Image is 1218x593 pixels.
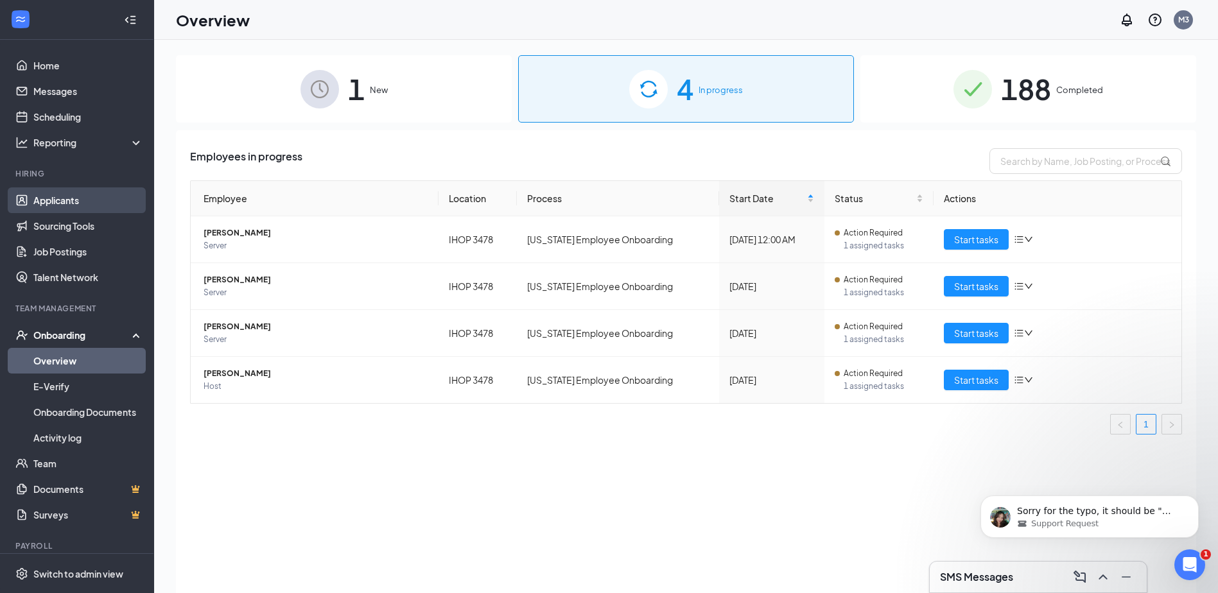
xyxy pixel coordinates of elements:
[348,67,365,111] span: 1
[1136,415,1156,434] a: 1
[204,239,428,252] span: Server
[1056,83,1103,96] span: Completed
[439,263,518,310] td: IHOP 3478
[1095,569,1111,585] svg: ChevronUp
[33,136,144,149] div: Reporting
[176,9,250,31] h1: Overview
[1168,421,1176,429] span: right
[439,181,518,216] th: Location
[1110,414,1131,434] li: Previous Page
[844,286,923,299] span: 1 assigned tasks
[33,348,143,374] a: Overview
[989,148,1182,174] input: Search by Name, Job Posting, or Process
[944,323,1009,343] button: Start tasks
[33,329,132,341] div: Onboarding
[1072,569,1088,585] svg: ComposeMessage
[954,326,998,340] span: Start tasks
[961,468,1218,558] iframe: Intercom notifications message
[370,83,388,96] span: New
[124,13,137,26] svg: Collapse
[204,380,428,393] span: Host
[699,83,743,96] span: In progress
[33,374,143,399] a: E-Verify
[15,567,28,580] svg: Settings
[954,373,998,387] span: Start tasks
[33,567,123,580] div: Switch to admin view
[15,540,141,551] div: Payroll
[15,168,141,179] div: Hiring
[33,425,143,451] a: Activity log
[14,13,27,26] svg: WorkstreamLogo
[729,279,814,293] div: [DATE]
[1116,567,1136,587] button: Minimize
[517,216,719,263] td: [US_STATE] Employee Onboarding
[1024,282,1033,291] span: down
[204,227,428,239] span: [PERSON_NAME]
[1014,375,1024,385] span: bars
[1161,414,1182,434] button: right
[1024,329,1033,338] span: down
[954,279,998,293] span: Start tasks
[940,570,1013,584] h3: SMS Messages
[824,181,934,216] th: Status
[1024,235,1033,244] span: down
[517,181,719,216] th: Process
[15,303,141,314] div: Team Management
[677,67,693,111] span: 4
[1174,549,1205,580] iframe: Intercom live chat
[1001,67,1051,111] span: 188
[204,333,428,346] span: Server
[835,191,914,205] span: Status
[439,357,518,403] td: IHOP 3478
[517,263,719,310] td: [US_STATE] Employee Onboarding
[191,181,439,216] th: Employee
[944,276,1009,296] button: Start tasks
[33,399,143,425] a: Onboarding Documents
[844,380,923,393] span: 1 assigned tasks
[33,264,143,290] a: Talent Network
[1136,414,1156,434] li: 1
[934,181,1181,216] th: Actions
[517,310,719,357] td: [US_STATE] Employee Onboarding
[15,136,28,149] svg: Analysis
[729,373,814,387] div: [DATE]
[33,78,143,104] a: Messages
[729,326,814,340] div: [DATE]
[33,53,143,78] a: Home
[33,476,143,502] a: DocumentsCrown
[944,229,1009,250] button: Start tasks
[1118,569,1134,585] svg: Minimize
[1119,12,1135,28] svg: Notifications
[944,370,1009,390] button: Start tasks
[1201,549,1211,560] span: 1
[954,232,998,246] span: Start tasks
[190,148,302,174] span: Employees in progress
[1178,14,1189,25] div: M3
[33,502,143,528] a: SurveysCrown
[1093,567,1113,587] button: ChevronUp
[33,239,143,264] a: Job Postings
[1014,281,1024,291] span: bars
[844,227,903,239] span: Action Required
[844,239,923,252] span: 1 assigned tasks
[204,273,428,286] span: [PERSON_NAME]
[844,367,903,380] span: Action Required
[33,187,143,213] a: Applicants
[1117,421,1124,429] span: left
[844,320,903,333] span: Action Required
[517,357,719,403] td: [US_STATE] Employee Onboarding
[204,367,428,380] span: [PERSON_NAME]
[204,320,428,333] span: [PERSON_NAME]
[1014,234,1024,245] span: bars
[439,310,518,357] td: IHOP 3478
[1024,375,1033,384] span: down
[729,191,805,205] span: Start Date
[844,273,903,286] span: Action Required
[1147,12,1163,28] svg: QuestionInfo
[844,333,923,346] span: 1 assigned tasks
[204,286,428,299] span: Server
[33,104,143,130] a: Scheduling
